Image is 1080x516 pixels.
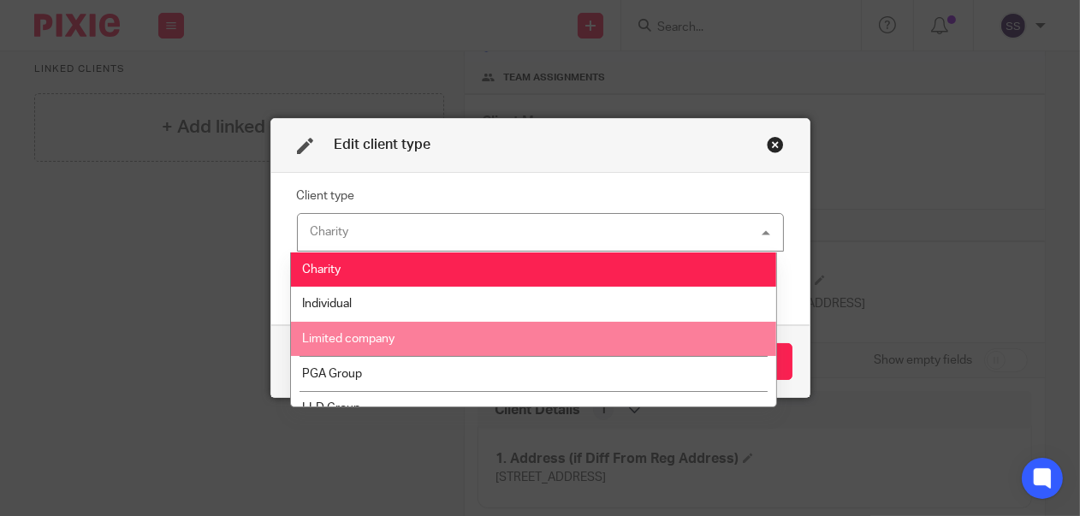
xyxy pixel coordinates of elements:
span: Individual [302,298,352,310]
span: Limited company [302,333,395,345]
div: Close this dialog window [767,136,784,153]
label: Client type [297,187,355,205]
span: Edit client type [335,138,431,151]
div: Charity [311,226,349,238]
span: PGA Group [302,368,362,380]
span: LLD Group [302,402,360,414]
span: Charity [302,264,341,276]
